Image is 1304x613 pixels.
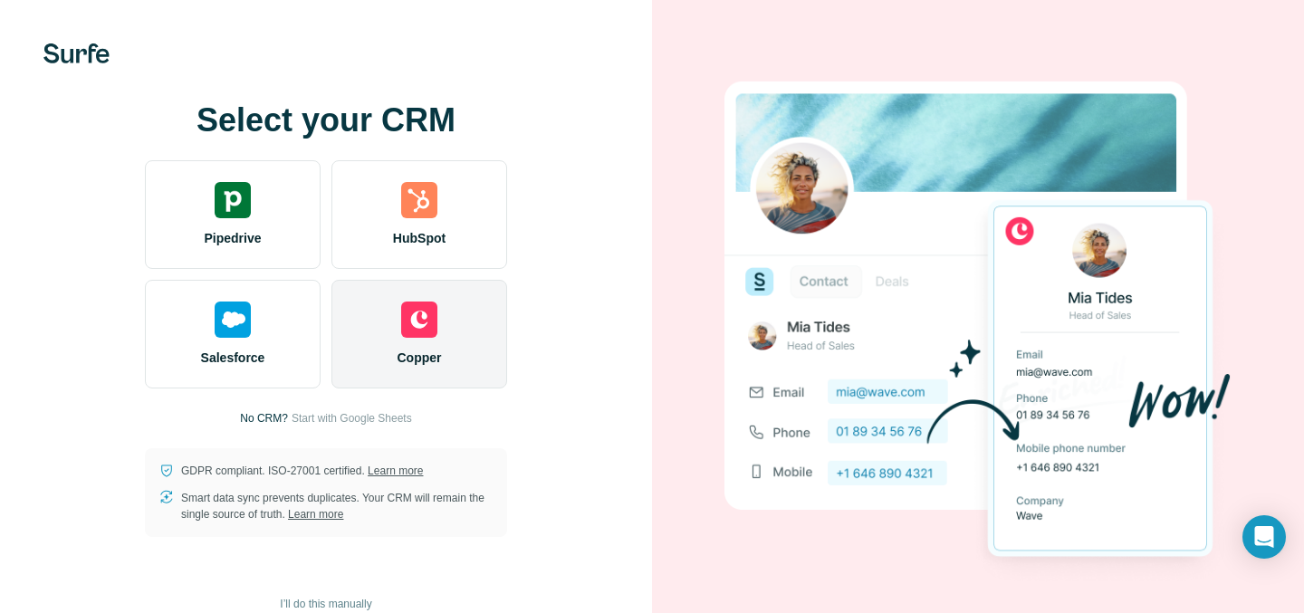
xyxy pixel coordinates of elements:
[145,102,507,139] h1: Select your CRM
[292,410,412,426] button: Start with Google Sheets
[1242,515,1286,559] div: Open Intercom Messenger
[401,302,437,338] img: copper's logo
[204,229,261,247] span: Pipedrive
[181,463,423,479] p: GDPR compliant. ISO-27001 certified.
[724,51,1232,589] img: COPPER image
[368,465,423,477] a: Learn more
[401,182,437,218] img: hubspot's logo
[398,349,442,367] span: Copper
[43,43,110,63] img: Surfe's logo
[201,349,265,367] span: Salesforce
[280,596,371,612] span: I’ll do this manually
[215,182,251,218] img: pipedrive's logo
[215,302,251,338] img: salesforce's logo
[240,410,288,426] p: No CRM?
[181,490,493,522] p: Smart data sync prevents duplicates. Your CRM will remain the single source of truth.
[288,508,343,521] a: Learn more
[393,229,446,247] span: HubSpot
